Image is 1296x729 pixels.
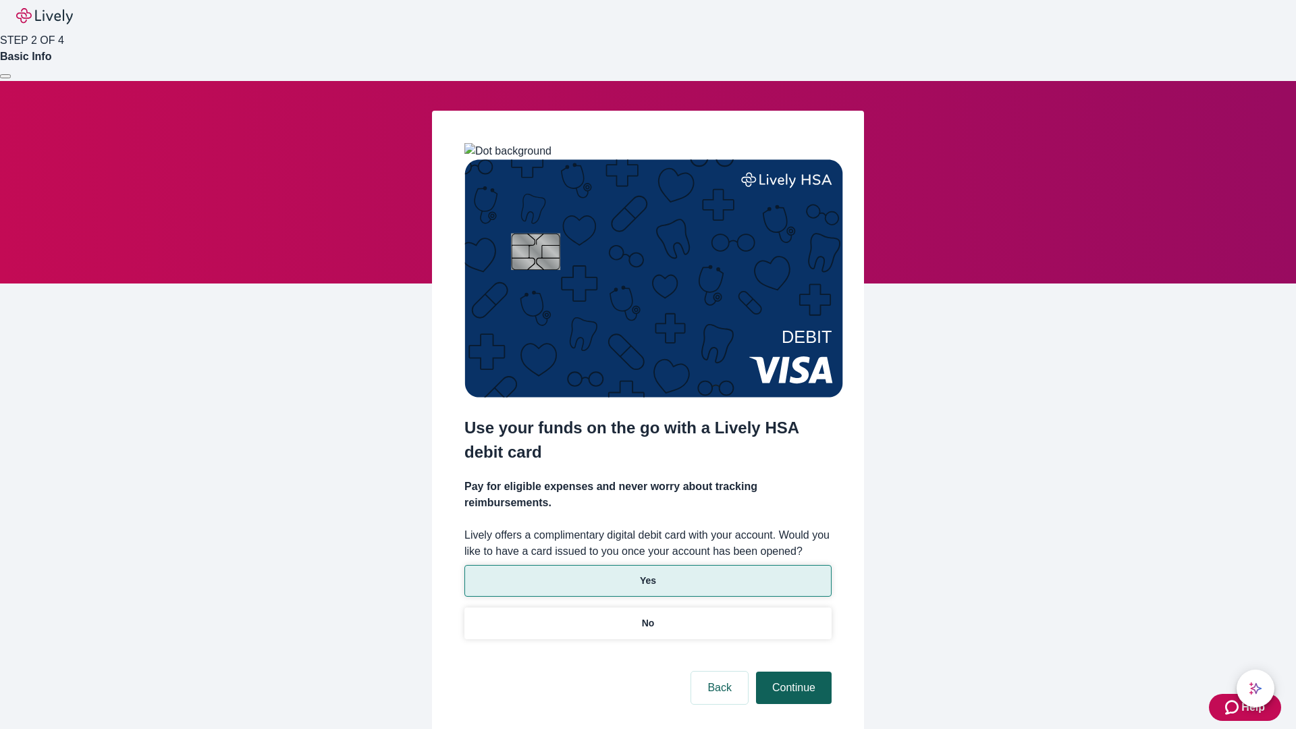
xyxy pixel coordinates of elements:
span: Help [1241,699,1265,715]
img: Lively [16,8,73,24]
h2: Use your funds on the go with a Lively HSA debit card [464,416,832,464]
img: Dot background [464,143,551,159]
button: Yes [464,565,832,597]
button: Continue [756,672,832,704]
svg: Lively AI Assistant [1249,682,1262,695]
img: Debit card [464,159,843,398]
h4: Pay for eligible expenses and never worry about tracking reimbursements. [464,479,832,511]
p: Yes [640,574,656,588]
p: No [642,616,655,630]
label: Lively offers a complimentary digital debit card with your account. Would you like to have a card... [464,527,832,560]
button: No [464,607,832,639]
button: Back [691,672,748,704]
button: Zendesk support iconHelp [1209,694,1281,721]
svg: Zendesk support icon [1225,699,1241,715]
button: chat [1237,670,1274,707]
